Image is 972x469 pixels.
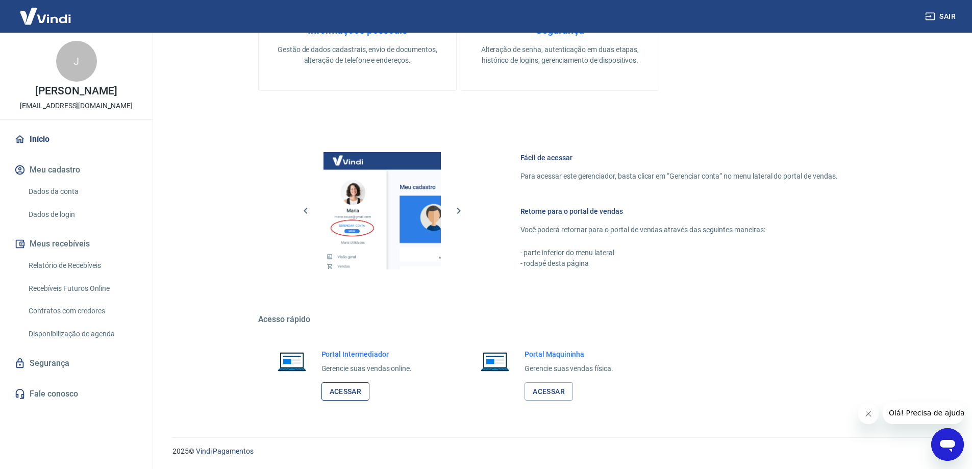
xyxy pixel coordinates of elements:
[520,258,838,269] p: - rodapé desta página
[12,159,140,181] button: Meu cadastro
[12,383,140,405] a: Fale conosco
[321,363,412,374] p: Gerencie suas vendas online.
[24,255,140,276] a: Relatório de Recebíveis
[323,152,441,269] img: Imagem da dashboard mostrando o botão de gerenciar conta na sidebar no lado esquerdo
[6,7,86,15] span: Olá! Precisa de ajuda?
[24,278,140,299] a: Recebíveis Futuros Online
[20,101,133,111] p: [EMAIL_ADDRESS][DOMAIN_NAME]
[24,301,140,322] a: Contratos com credores
[12,233,140,255] button: Meus recebíveis
[196,447,254,455] a: Vindi Pagamentos
[12,1,79,32] img: Vindi
[321,382,370,401] a: Acessar
[172,446,948,457] p: 2025 ©
[24,324,140,344] a: Disponibilização de agenda
[520,153,838,163] h6: Fácil de acessar
[473,349,516,374] img: Imagem de um notebook aberto
[12,352,140,375] a: Segurança
[258,314,862,325] h5: Acesso rápido
[931,428,964,461] iframe: Botão para abrir a janela de mensagens
[520,171,838,182] p: Para acessar este gerenciador, basta clicar em “Gerenciar conta” no menu lateral do portal de ven...
[520,206,838,216] h6: Retorne para o portal de vendas
[525,363,613,374] p: Gerencie suas vendas física.
[520,248,838,258] p: - parte inferior do menu lateral
[35,86,117,96] p: [PERSON_NAME]
[923,7,960,26] button: Sair
[12,128,140,151] a: Início
[275,44,440,66] p: Gestão de dados cadastrais, envio de documentos, alteração de telefone e endereços.
[478,44,642,66] p: Alteração de senha, autenticação em duas etapas, histórico de logins, gerenciamento de dispositivos.
[24,204,140,225] a: Dados de login
[883,402,964,424] iframe: Mensagem da empresa
[525,349,613,359] h6: Portal Maquininha
[270,349,313,374] img: Imagem de um notebook aberto
[56,41,97,82] div: J
[24,181,140,202] a: Dados da conta
[525,382,573,401] a: Acessar
[520,225,838,235] p: Você poderá retornar para o portal de vendas através das seguintes maneiras:
[858,404,879,424] iframe: Fechar mensagem
[321,349,412,359] h6: Portal Intermediador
